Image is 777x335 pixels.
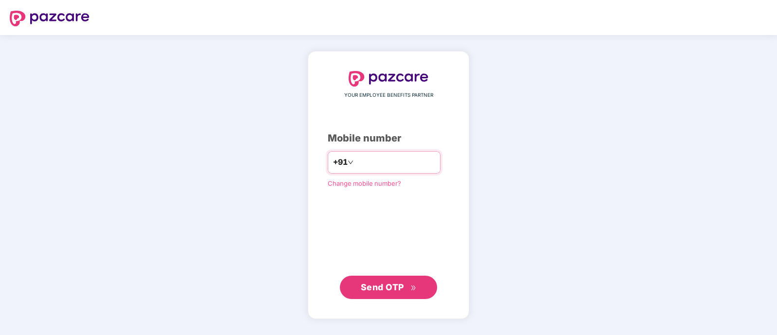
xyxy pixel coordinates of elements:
[328,131,449,146] div: Mobile number
[10,11,89,26] img: logo
[410,285,417,291] span: double-right
[348,159,353,165] span: down
[340,276,437,299] button: Send OTPdouble-right
[328,179,401,187] a: Change mobile number?
[344,91,433,99] span: YOUR EMPLOYEE BENEFITS PARTNER
[361,282,404,292] span: Send OTP
[349,71,428,87] img: logo
[333,156,348,168] span: +91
